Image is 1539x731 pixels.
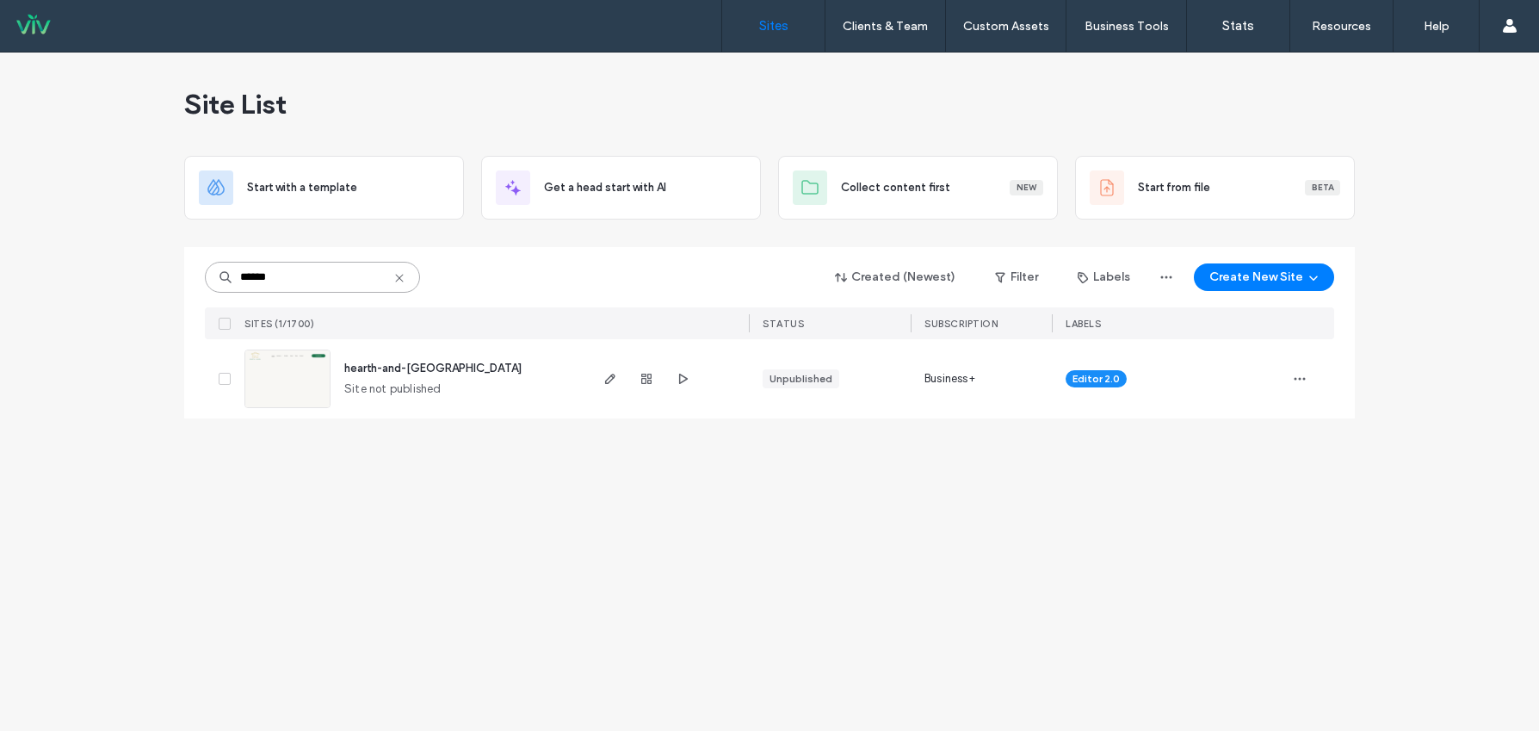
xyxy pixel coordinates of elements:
button: Create New Site [1194,263,1334,291]
label: Business Tools [1085,19,1169,34]
label: Custom Assets [963,19,1049,34]
label: Clients & Team [843,19,928,34]
span: LABELS [1066,318,1101,330]
div: Unpublished [769,371,832,387]
div: Start with a template [184,156,464,220]
span: Start with a template [247,179,357,196]
button: Labels [1062,263,1146,291]
span: SUBSCRIPTION [924,318,998,330]
label: Sites [759,18,788,34]
span: Editor 2.0 [1072,371,1120,387]
a: hearth-and-[GEOGRAPHIC_DATA] [344,362,522,375]
label: Resources [1312,19,1371,34]
span: Get a head start with AI [544,179,666,196]
div: Get a head start with AI [481,156,761,220]
button: Created (Newest) [820,263,971,291]
span: Site List [184,87,287,121]
div: New [1010,180,1043,195]
div: Beta [1305,180,1340,195]
span: Collect content first [841,179,950,196]
span: Help [39,12,74,28]
label: Stats [1222,18,1254,34]
div: Collect content firstNew [778,156,1058,220]
span: Start from file [1138,179,1210,196]
span: Site not published [344,381,442,398]
label: Help [1424,19,1449,34]
span: SITES (1/1700) [244,318,314,330]
span: STATUS [763,318,804,330]
div: Start from fileBeta [1075,156,1355,220]
button: Filter [978,263,1055,291]
span: Business+ [924,370,975,387]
